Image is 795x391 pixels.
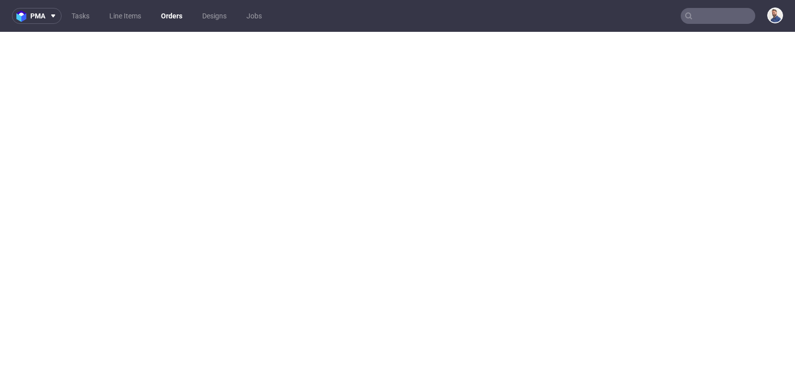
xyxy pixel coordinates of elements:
[12,8,62,24] button: pma
[240,8,268,24] a: Jobs
[155,8,188,24] a: Orders
[30,12,45,19] span: pma
[768,8,782,22] img: Michał Rachański
[196,8,233,24] a: Designs
[66,8,95,24] a: Tasks
[103,8,147,24] a: Line Items
[16,10,30,22] img: logo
